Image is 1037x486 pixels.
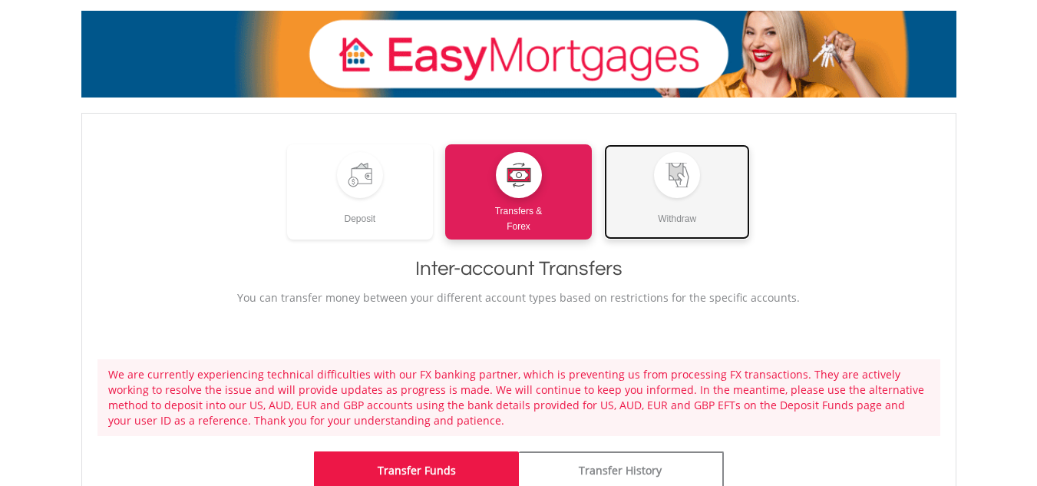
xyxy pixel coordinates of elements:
[445,198,592,234] div: Transfers & Forex
[287,144,434,240] a: Deposit
[81,11,956,98] img: EasyMortage Promotion Banner
[445,144,592,240] a: Transfers &Forex
[97,359,940,436] div: We are currently experiencing technical difficulties with our FX banking partner, which is preven...
[287,198,434,226] div: Deposit
[97,290,940,306] p: You can transfer money between your different account types based on restrictions for the specifi...
[604,144,751,240] a: Withdraw
[97,255,940,283] h1: Inter-account Transfers
[604,198,751,226] div: Withdraw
